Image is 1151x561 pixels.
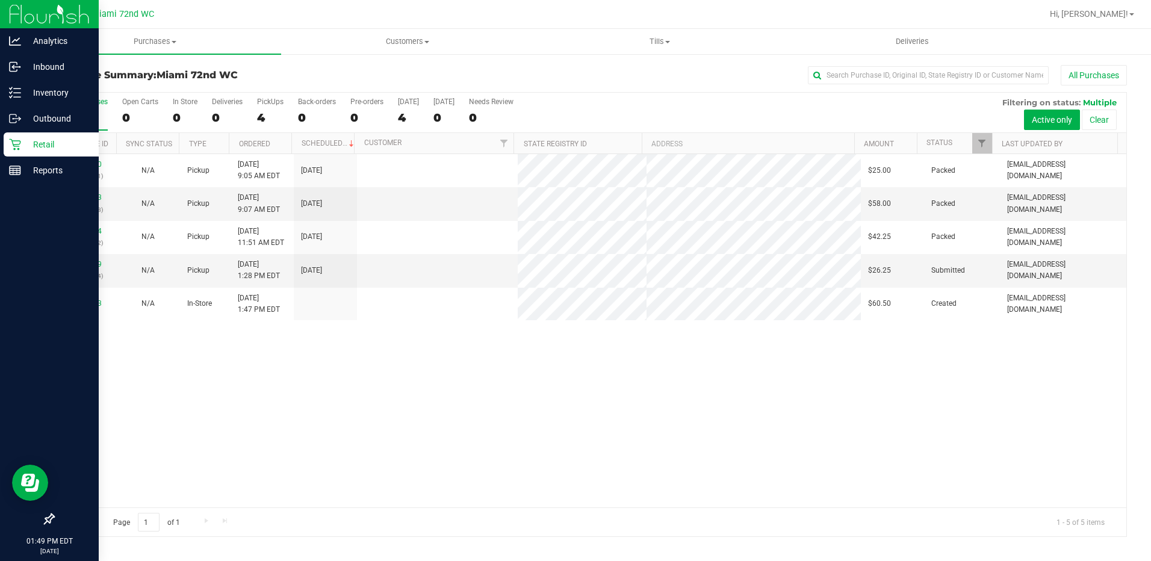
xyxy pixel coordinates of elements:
[931,198,955,209] span: Packed
[642,133,854,154] th: Address
[1007,259,1119,282] span: [EMAIL_ADDRESS][DOMAIN_NAME]
[21,85,93,100] p: Inventory
[212,98,243,106] div: Deliveries
[141,231,155,243] button: N/A
[9,61,21,73] inline-svg: Inbound
[141,232,155,241] span: Not Applicable
[972,133,992,153] a: Filter
[141,266,155,274] span: Not Applicable
[1082,110,1117,130] button: Clear
[1002,140,1063,148] a: Last Updated By
[281,29,533,54] a: Customers
[238,159,280,182] span: [DATE] 9:05 AM EDT
[187,165,209,176] span: Pickup
[187,298,212,309] span: In-Store
[808,66,1049,84] input: Search Purchase ID, Original ID, State Registry ID or Customer Name...
[12,465,48,501] iframe: Resource center
[931,231,955,243] span: Packed
[187,265,209,276] span: Pickup
[21,60,93,74] p: Inbound
[9,35,21,47] inline-svg: Analytics
[141,166,155,175] span: Not Applicable
[92,9,154,19] span: Miami 72nd WC
[1002,98,1081,107] span: Filtering on status:
[238,259,280,282] span: [DATE] 1:28 PM EDT
[524,140,587,148] a: State Registry ID
[141,165,155,176] button: N/A
[931,165,955,176] span: Packed
[1007,293,1119,315] span: [EMAIL_ADDRESS][DOMAIN_NAME]
[1007,159,1119,182] span: [EMAIL_ADDRESS][DOMAIN_NAME]
[122,111,158,125] div: 0
[301,198,322,209] span: [DATE]
[433,111,455,125] div: 0
[298,98,336,106] div: Back-orders
[282,36,533,47] span: Customers
[1024,110,1080,130] button: Active only
[29,36,281,47] span: Purchases
[301,265,322,276] span: [DATE]
[9,113,21,125] inline-svg: Outbound
[535,36,786,47] span: Tills
[298,111,336,125] div: 0
[868,298,891,309] span: $60.50
[1007,192,1119,215] span: [EMAIL_ADDRESS][DOMAIN_NAME]
[141,265,155,276] button: N/A
[469,111,513,125] div: 0
[398,111,419,125] div: 4
[141,199,155,208] span: Not Applicable
[868,231,891,243] span: $42.25
[1061,65,1127,85] button: All Purchases
[5,547,93,556] p: [DATE]
[238,226,284,249] span: [DATE] 11:51 AM EDT
[301,231,322,243] span: [DATE]
[534,29,786,54] a: Tills
[138,513,160,532] input: 1
[1050,9,1128,19] span: Hi, [PERSON_NAME]!
[5,536,93,547] p: 01:49 PM EDT
[398,98,419,106] div: [DATE]
[238,192,280,215] span: [DATE] 9:07 AM EDT
[469,98,513,106] div: Needs Review
[364,138,402,147] a: Customer
[21,163,93,178] p: Reports
[9,164,21,176] inline-svg: Reports
[21,111,93,126] p: Outbound
[868,265,891,276] span: $26.25
[926,138,952,147] a: Status
[29,29,281,54] a: Purchases
[126,140,172,148] a: Sync Status
[931,265,965,276] span: Submitted
[157,69,238,81] span: Miami 72nd WC
[21,137,93,152] p: Retail
[173,111,197,125] div: 0
[187,231,209,243] span: Pickup
[9,87,21,99] inline-svg: Inventory
[433,98,455,106] div: [DATE]
[1047,513,1114,531] span: 1 - 5 of 5 items
[53,70,411,81] h3: Purchase Summary:
[494,133,513,153] a: Filter
[122,98,158,106] div: Open Carts
[9,138,21,150] inline-svg: Retail
[350,98,383,106] div: Pre-orders
[212,111,243,125] div: 0
[103,513,190,532] span: Page of 1
[141,298,155,309] button: N/A
[173,98,197,106] div: In Store
[301,165,322,176] span: [DATE]
[238,293,280,315] span: [DATE] 1:47 PM EDT
[864,140,894,148] a: Amount
[141,198,155,209] button: N/A
[1007,226,1119,249] span: [EMAIL_ADDRESS][DOMAIN_NAME]
[189,140,206,148] a: Type
[187,198,209,209] span: Pickup
[141,299,155,308] span: Not Applicable
[239,140,270,148] a: Ordered
[880,36,945,47] span: Deliveries
[302,139,356,147] a: Scheduled
[868,165,891,176] span: $25.00
[1083,98,1117,107] span: Multiple
[257,98,284,106] div: PickUps
[257,111,284,125] div: 4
